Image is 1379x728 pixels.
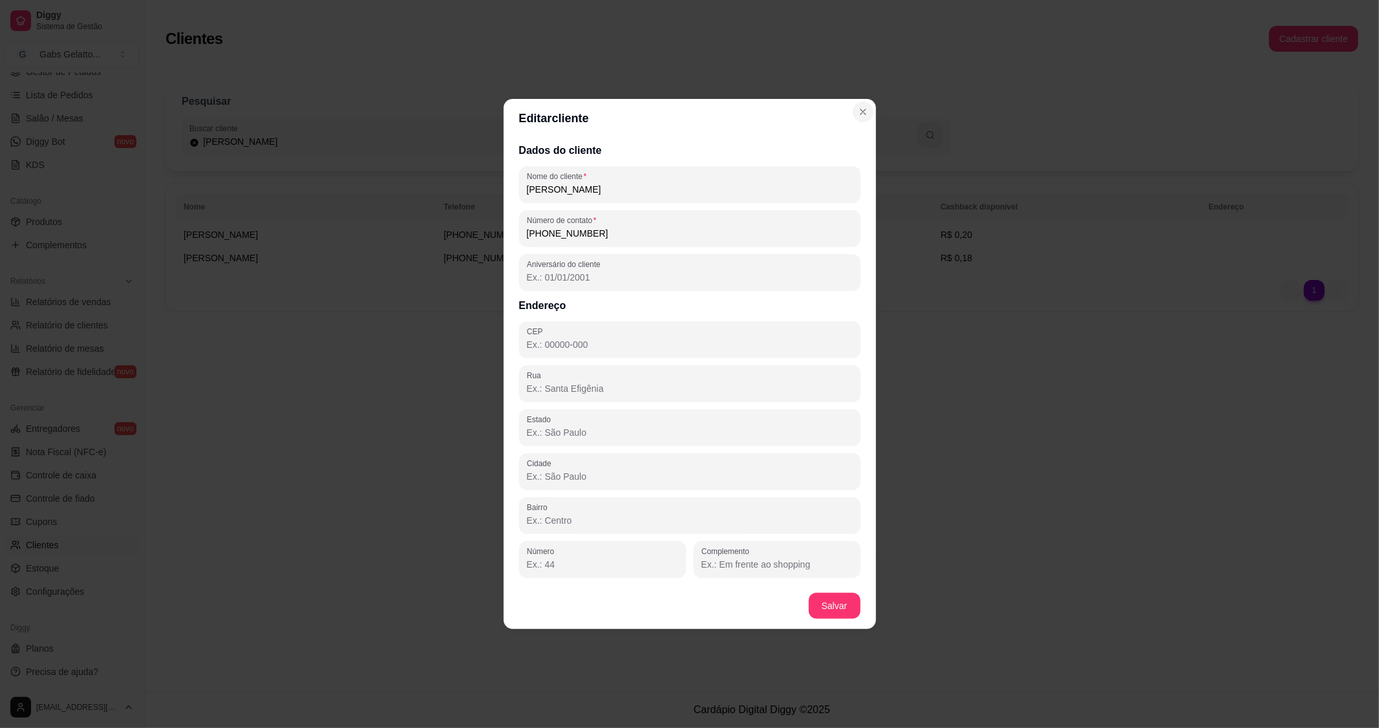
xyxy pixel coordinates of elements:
input: Complemento [701,558,853,571]
button: Close [853,102,873,122]
input: Nome do cliente [527,183,853,196]
h2: Endereço [519,298,861,314]
input: CEP [527,338,853,351]
input: Estado [527,426,853,439]
label: CEP [527,326,547,337]
input: Cidade [527,470,853,483]
label: Estado [527,414,555,425]
h2: Dados do cliente [519,143,861,158]
label: Cidade [527,458,556,469]
input: Bairro [527,514,853,527]
input: Número de contato [527,227,853,240]
button: Salvar [809,593,861,619]
label: Aniversário do cliente [527,259,605,270]
header: Editar cliente [504,99,876,138]
label: Bairro [527,502,552,513]
label: Número de contato [527,215,601,226]
input: Aniversário do cliente [527,271,853,284]
label: Complemento [701,546,754,557]
label: Rua [527,370,546,381]
input: Rua [527,382,853,395]
label: Nome do cliente [527,171,591,182]
input: Número [527,558,678,571]
label: Número [527,546,559,557]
